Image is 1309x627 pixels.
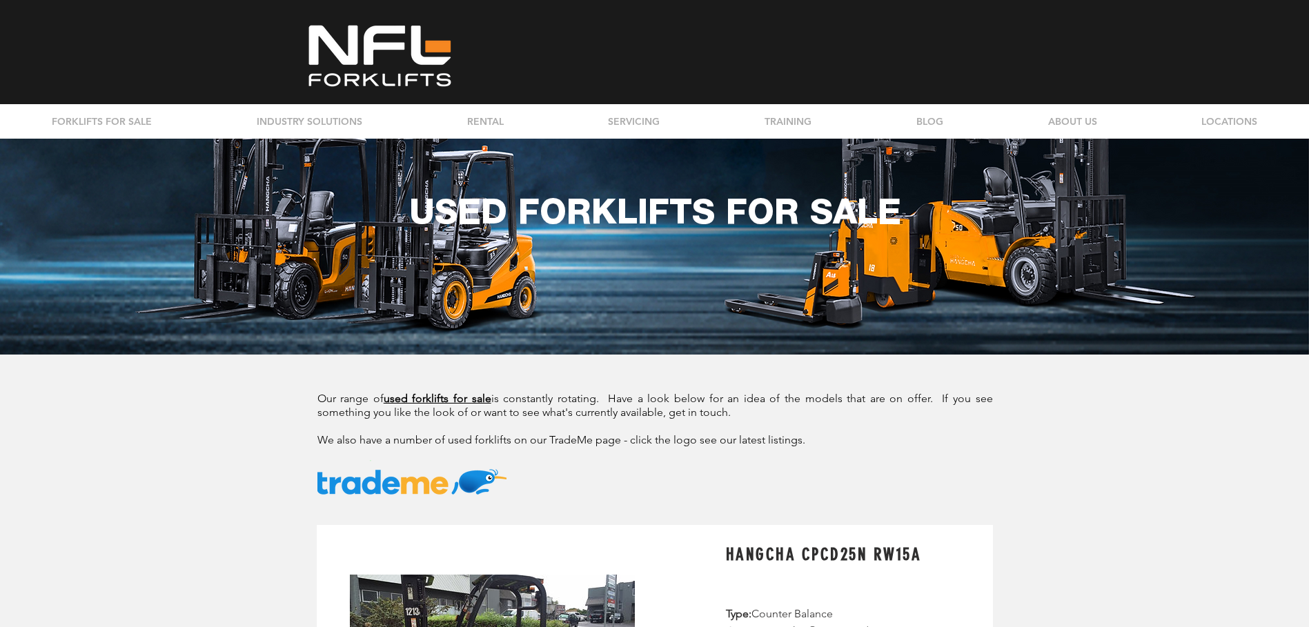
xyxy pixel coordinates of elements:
[414,104,555,139] a: RENTAL
[758,104,818,139] p: TRAINING
[1194,104,1264,139] p: LOCATIONS
[1041,104,1104,139] p: ABOUT US
[204,104,414,139] a: INDUSTRY SOLUTIONS
[460,104,511,139] p: RENTAL
[301,22,459,90] img: NFL White_LG clearcut.png
[863,104,995,139] a: BLOG
[726,544,922,564] span: HANGCHA CPCD25N RW15A
[409,190,901,232] span: USED FORKLIFTS FOR SALE
[726,607,751,620] span: Type:
[317,392,993,419] span: Our range of is constantly rotating. Have a look below for an idea of the models that are on offe...
[555,104,711,139] a: SERVICING
[317,433,805,446] span: We also have a number of used forklifts on our TradeMe page - click the logo see our latest listi...
[601,104,667,139] p: SERVICING
[250,104,369,139] p: INDUSTRY SOLUTIONS
[384,392,491,405] a: used forklifts for sale
[909,104,950,139] p: BLOG
[995,104,1149,139] div: ABOUT US
[1149,104,1309,139] div: LOCATIONS
[317,460,506,497] img: tm-logo-2016-594x116-v1.png
[711,104,863,139] a: TRAINING
[751,607,833,620] span: Counter Balance
[45,104,159,139] p: FORKLIFTS FOR SALE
